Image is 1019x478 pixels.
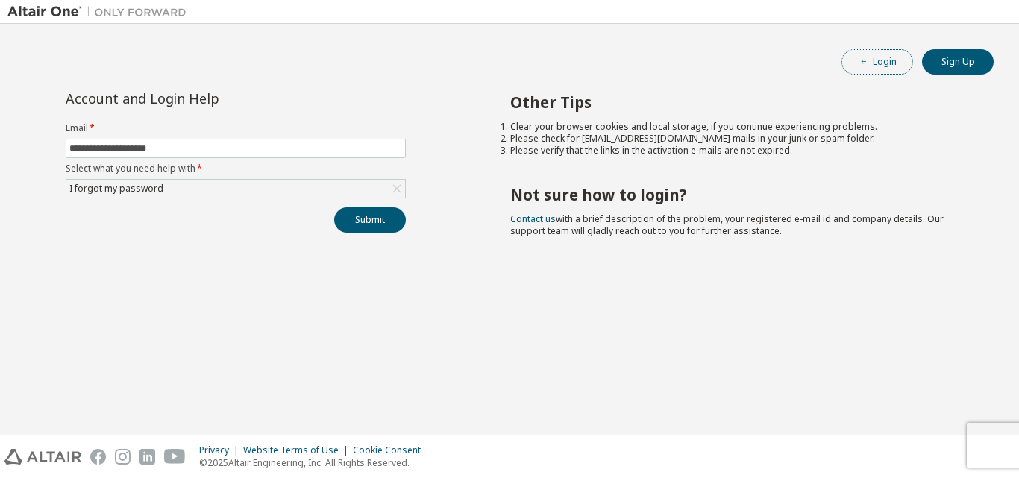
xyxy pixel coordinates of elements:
img: facebook.svg [90,449,106,465]
a: Contact us [510,213,556,225]
button: Login [841,49,913,75]
img: instagram.svg [115,449,131,465]
label: Select what you need help with [66,163,406,174]
li: Clear your browser cookies and local storage, if you continue experiencing problems. [510,121,968,133]
button: Submit [334,207,406,233]
div: I forgot my password [66,180,405,198]
label: Email [66,122,406,134]
div: Account and Login Help [66,92,338,104]
h2: Not sure how to login? [510,185,968,204]
span: with a brief description of the problem, your registered e-mail id and company details. Our suppo... [510,213,944,237]
img: linkedin.svg [139,449,155,465]
img: altair_logo.svg [4,449,81,465]
div: Privacy [199,444,243,456]
p: © 2025 Altair Engineering, Inc. All Rights Reserved. [199,456,430,469]
li: Please check for [EMAIL_ADDRESS][DOMAIN_NAME] mails in your junk or spam folder. [510,133,968,145]
button: Sign Up [922,49,994,75]
img: youtube.svg [164,449,186,465]
div: Website Terms of Use [243,444,353,456]
li: Please verify that the links in the activation e-mails are not expired. [510,145,968,157]
div: I forgot my password [67,180,166,197]
img: Altair One [7,4,194,19]
h2: Other Tips [510,92,968,112]
div: Cookie Consent [353,444,430,456]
